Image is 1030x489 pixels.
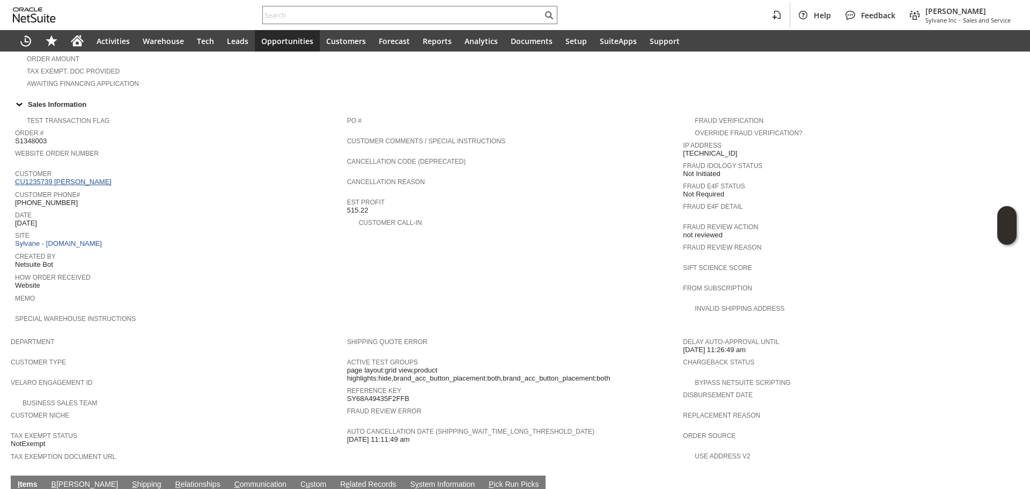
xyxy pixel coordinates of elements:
span: y [415,480,419,488]
a: Customers [320,30,372,52]
a: SuiteApps [593,30,643,52]
div: Shortcuts [39,30,64,52]
svg: Recent Records [19,34,32,47]
a: Override Fraud Verification? [695,129,802,137]
a: Delay Auto-Approval Until [683,338,779,346]
span: e [345,480,350,488]
a: Customer [15,170,51,178]
a: Cancellation Code (deprecated) [347,158,466,165]
a: Home [64,30,90,52]
span: Analytics [465,36,498,46]
span: Support [650,36,680,46]
span: C [234,480,240,488]
a: Documents [504,30,559,52]
span: [PERSON_NAME] [925,6,1011,16]
a: Fraud Review Reason [683,244,761,251]
span: Customers [326,36,366,46]
span: Not Required [683,190,724,199]
span: [DATE] 11:26:49 am [683,346,746,354]
a: Tax Exempt. Doc Provided [27,68,120,75]
span: SY68A49435F2FFB [347,395,409,403]
a: Awaiting Financing Application [27,80,139,87]
a: Fraud E4F Status [683,183,745,190]
a: Fraud Idology Status [683,162,762,170]
span: Warehouse [143,36,184,46]
a: Cancellation Reason [347,178,425,186]
a: Active Test Groups [347,359,418,366]
a: Analytics [458,30,504,52]
span: NotExempt [11,440,45,448]
a: Leads [220,30,255,52]
a: Special Warehouse Instructions [15,315,136,323]
a: Recent Records [13,30,39,52]
a: Support [643,30,686,52]
a: Chargeback Status [683,359,754,366]
a: CU1235739 [PERSON_NAME] [15,178,114,186]
span: Documents [511,36,553,46]
a: Customer Type [11,359,66,366]
a: Test Transaction Flag [27,117,109,125]
span: not reviewed [683,231,723,239]
span: I [18,480,20,488]
a: Tech [190,30,220,52]
a: IP Address [683,142,722,149]
svg: Search [542,9,555,21]
a: Reference Key [347,387,401,395]
span: P [489,480,494,488]
a: Tax Exemption Document URL [11,453,116,461]
a: Sift Science Score [683,264,752,272]
span: B [51,480,56,488]
span: 515.22 [347,206,369,215]
span: Opportunities [261,36,313,46]
a: Order Source [683,432,735,440]
a: Customer Phone# [15,191,80,199]
a: Est Profit [347,199,385,206]
span: Help [814,10,831,20]
span: Leads [227,36,248,46]
svg: Home [71,34,84,47]
a: Forecast [372,30,416,52]
span: page layout:grid view,product highlights:hide,brand_acc_button_placement:both,brand_acc_button_pl... [347,366,678,383]
a: Order Amount [27,55,79,63]
a: Shipping Quote Error [347,338,428,346]
a: Replacement reason [683,412,760,419]
a: PO # [347,117,362,125]
a: Date [15,211,32,219]
a: Memo [15,295,35,302]
span: S1348003 [15,137,47,145]
a: Reports [416,30,458,52]
a: How Order Received [15,274,91,281]
input: Search [263,9,542,21]
a: Customer Niche [11,412,69,419]
span: Website [15,281,40,290]
a: Opportunities [255,30,320,52]
a: Fraud Verification [695,117,763,125]
a: Use Address V2 [695,452,750,460]
span: Tech [197,36,214,46]
a: Velaro Engagement ID [11,379,92,386]
span: Activities [97,36,130,46]
svg: Shortcuts [45,34,58,47]
a: Tax Exempt Status [11,432,77,440]
a: Customer Call-in [359,219,422,227]
span: Oracle Guided Learning Widget. To move around, please hold and drag [997,226,1017,245]
span: [DATE] [15,219,37,228]
a: Invalid Shipping Address [695,305,784,312]
span: Reports [423,36,452,46]
iframe: Click here to launch Oracle Guided Learning Help Panel [997,206,1017,245]
a: Order # [15,129,43,137]
span: Sales and Service [963,16,1011,24]
a: Business Sales Team [23,399,97,407]
svg: logo [13,8,56,23]
a: Site [15,232,30,239]
a: Auto Cancellation Date (shipping_wait_time_long_threshold_date) [347,428,594,435]
span: R [175,480,181,488]
span: - [959,16,961,24]
a: Disbursement Date [683,391,753,399]
span: Forecast [379,36,410,46]
a: Created By [15,253,56,260]
a: Website Order Number [15,150,99,157]
a: Fraud Review Error [347,407,422,415]
span: S [132,480,137,488]
span: Feedback [861,10,895,20]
